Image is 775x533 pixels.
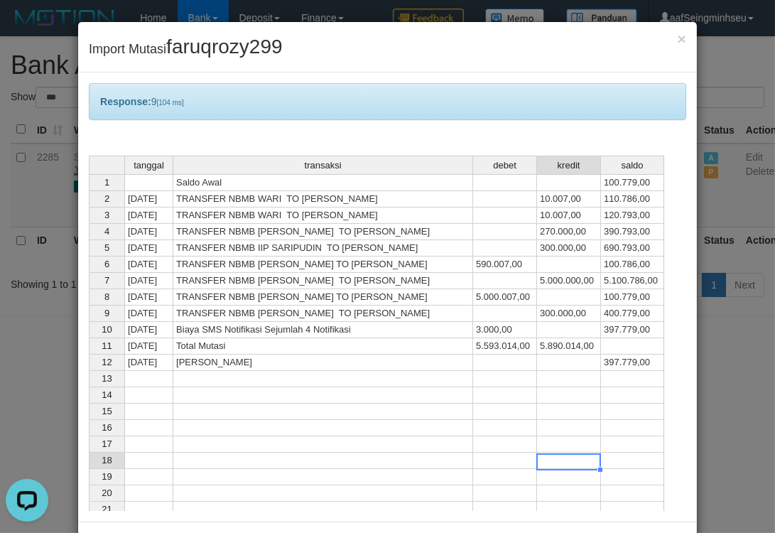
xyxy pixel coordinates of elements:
span: transaksi [305,161,342,171]
td: Total Mutasi [173,338,473,355]
span: 1 [104,177,109,188]
span: faruqrozy299 [166,36,282,58]
td: 5.000.007,00 [473,289,537,306]
td: [DATE] [124,191,173,208]
span: 4 [104,226,109,237]
td: 10.007,00 [537,191,601,208]
td: 300.000,00 [537,306,601,322]
td: [DATE] [124,355,173,371]
td: 690.793,00 [601,240,664,257]
td: [DATE] [124,224,173,240]
span: 10 [102,324,112,335]
span: 5 [104,242,109,253]
td: [DATE] [124,273,173,289]
span: 2 [104,193,109,204]
span: Import Mutasi [89,42,282,56]
div: 9 [89,83,686,120]
td: 100.786,00 [601,257,664,273]
span: 7 [104,275,109,286]
span: saldo [622,161,644,171]
td: 590.007,00 [473,257,537,273]
span: 19 [102,471,112,482]
td: TRANSFER NBMB [PERSON_NAME] TO [PERSON_NAME] [173,289,473,306]
span: 12 [102,357,112,367]
td: [DATE] [124,338,173,355]
td: [DATE] [124,289,173,306]
span: 9 [104,308,109,318]
button: Close [678,31,686,46]
span: 11 [102,340,112,351]
td: 397.779,00 [601,355,664,371]
span: 15 [102,406,112,416]
td: [PERSON_NAME] [173,355,473,371]
td: 110.786,00 [601,191,664,208]
td: [DATE] [124,306,173,322]
td: 400.779,00 [601,306,664,322]
span: tanggal [134,161,164,171]
button: Open LiveChat chat widget [6,6,48,48]
td: 100.779,00 [601,174,664,191]
span: 16 [102,422,112,433]
td: [DATE] [124,240,173,257]
td: 5.593.014,00 [473,338,537,355]
td: 120.793,00 [601,208,664,224]
td: 5.890.014,00 [537,338,601,355]
span: 18 [102,455,112,465]
td: 270.000,00 [537,224,601,240]
span: × [678,31,686,47]
td: TRANSFER NBMB [PERSON_NAME] TO [PERSON_NAME] [173,224,473,240]
span: debet [493,161,516,171]
td: [DATE] [124,257,173,273]
td: TRANSFER NBMB [PERSON_NAME] TO [PERSON_NAME] [173,257,473,273]
td: TRANSFER NBMB IIP SARIPUDIN TO [PERSON_NAME] [173,240,473,257]
th: Select whole grid [89,156,124,174]
td: TRANSFER NBMB [PERSON_NAME] TO [PERSON_NAME] [173,273,473,289]
td: 390.793,00 [601,224,664,240]
b: Response: [100,96,151,107]
span: kredit [558,161,580,171]
span: 21 [102,504,112,515]
span: 6 [104,259,109,269]
td: TRANSFER NBMB WARI TO [PERSON_NAME] [173,191,473,208]
span: 17 [102,438,112,449]
td: 100.779,00 [601,289,664,306]
td: TRANSFER NBMB WARI TO [PERSON_NAME] [173,208,473,224]
td: 5.100.786,00 [601,273,664,289]
span: 20 [102,488,112,498]
td: TRANSFER NBMB [PERSON_NAME] TO [PERSON_NAME] [173,306,473,322]
td: [DATE] [124,208,173,224]
td: 10.007,00 [537,208,601,224]
span: 8 [104,291,109,302]
td: Saldo Awal [173,174,473,191]
td: [DATE] [124,322,173,338]
td: Biaya SMS Notifikasi Sejumlah 4 Notifikasi [173,322,473,338]
td: 300.000,00 [537,240,601,257]
td: 5.000.000,00 [537,273,601,289]
span: [104 ms] [156,99,183,107]
span: 13 [102,373,112,384]
td: 3.000,00 [473,322,537,338]
span: 3 [104,210,109,220]
span: 14 [102,389,112,400]
td: 397.779,00 [601,322,664,338]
